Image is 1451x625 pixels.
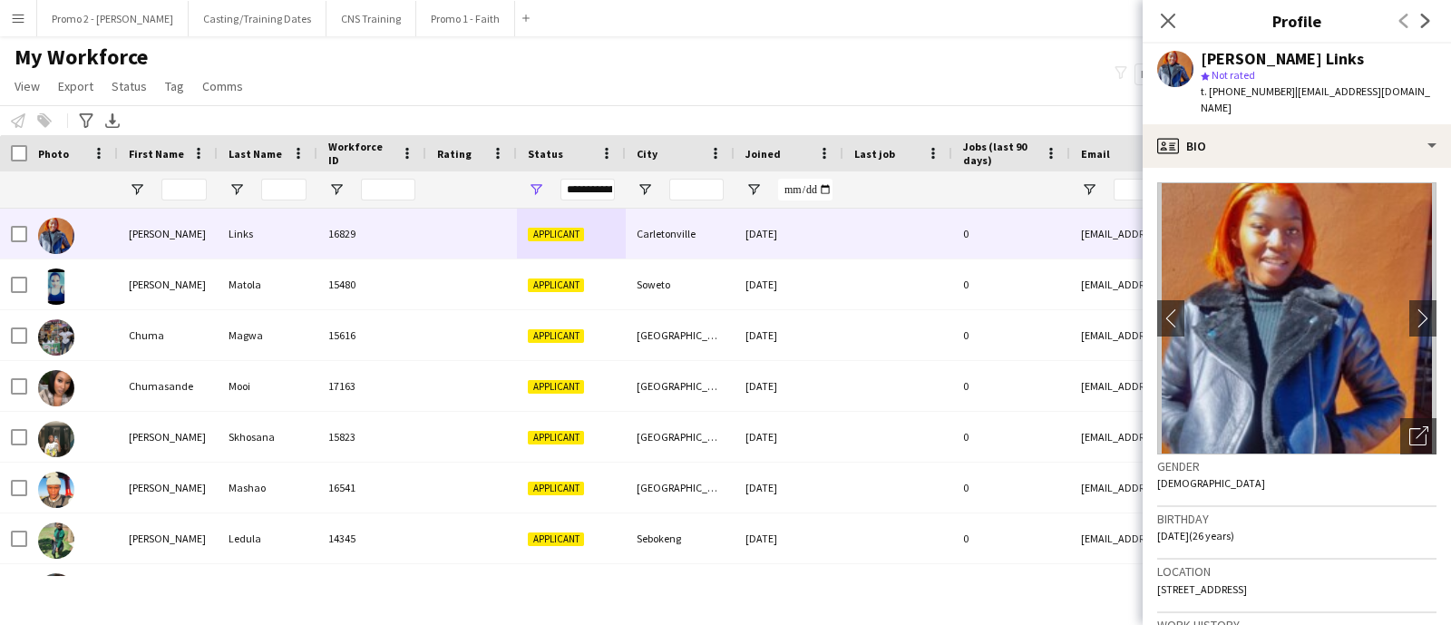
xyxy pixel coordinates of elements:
[218,412,317,462] div: Skhosana
[745,147,781,161] span: Joined
[528,278,584,292] span: Applicant
[317,513,426,563] div: 14345
[317,310,426,360] div: 15616
[735,259,843,309] div: [DATE]
[38,147,69,161] span: Photo
[669,179,724,200] input: City Filter Input
[1157,182,1436,454] img: Crew avatar or photo
[1070,564,1433,614] div: [EMAIL_ADDRESS][DOMAIN_NAME]
[735,463,843,513] div: [DATE]
[118,513,218,563] div: [PERSON_NAME]
[229,147,282,161] span: Last Name
[626,463,735,513] div: [GEOGRAPHIC_DATA]
[361,179,415,200] input: Workforce ID Filter Input
[158,74,191,98] a: Tag
[528,181,544,198] button: Open Filter Menu
[1157,582,1247,596] span: [STREET_ADDRESS]
[735,209,843,259] div: [DATE]
[218,259,317,309] div: Matola
[15,44,148,71] span: My Workforce
[952,412,1070,462] div: 0
[854,147,895,161] span: Last job
[637,181,653,198] button: Open Filter Menu
[528,431,584,444] span: Applicant
[58,78,93,94] span: Export
[735,361,843,411] div: [DATE]
[1201,51,1364,67] div: [PERSON_NAME] Links
[735,564,843,614] div: [DATE]
[735,310,843,360] div: [DATE]
[38,573,74,610] img: Danielle Mentor
[416,1,515,36] button: Promo 1 - Faith
[745,181,762,198] button: Open Filter Menu
[317,259,426,309] div: 15480
[218,310,317,360] div: Magwa
[626,259,735,309] div: Soweto
[1201,84,1430,114] span: | [EMAIL_ADDRESS][DOMAIN_NAME]
[112,78,147,94] span: Status
[189,1,326,36] button: Casting/Training Dates
[229,181,245,198] button: Open Filter Menu
[118,361,218,411] div: Chumasande
[118,463,218,513] div: [PERSON_NAME]
[129,147,184,161] span: First Name
[118,412,218,462] div: [PERSON_NAME]
[1143,9,1451,33] h3: Profile
[1400,418,1436,454] div: Open photos pop-in
[1070,412,1433,462] div: [EMAIL_ADDRESS][DOMAIN_NAME]
[218,209,317,259] div: Links
[1157,529,1234,542] span: [DATE] (26 years)
[735,513,843,563] div: [DATE]
[528,147,563,161] span: Status
[626,564,735,614] div: Mmabatho
[1070,361,1433,411] div: [EMAIL_ADDRESS][DOMAIN_NAME]
[1157,563,1436,580] h3: Location
[326,1,416,36] button: CNS Training
[1081,147,1110,161] span: Email
[317,412,426,462] div: 15823
[778,179,833,200] input: Joined Filter Input
[952,463,1070,513] div: 0
[38,472,74,508] img: Claude Mashao
[626,310,735,360] div: [GEOGRAPHIC_DATA]
[952,564,1070,614] div: 0
[952,513,1070,563] div: 0
[38,269,74,305] img: Christina Matola
[528,228,584,241] span: Applicant
[218,463,317,513] div: Mashao
[38,370,74,406] img: Chumasande Mooi
[963,140,1037,167] span: Jobs (last 90 days)
[952,361,1070,411] div: 0
[38,319,74,356] img: Chuma Magwa
[328,181,345,198] button: Open Filter Menu
[75,110,97,132] app-action-btn: Advanced filters
[38,218,74,254] img: Christina Kefiloe Links
[261,179,307,200] input: Last Name Filter Input
[437,147,472,161] span: Rating
[118,310,218,360] div: Chuma
[626,209,735,259] div: Carletonville
[952,209,1070,259] div: 0
[195,74,250,98] a: Comms
[7,74,47,98] a: View
[38,522,74,559] img: Constance Dieketseng Ledula
[51,74,101,98] a: Export
[528,532,584,546] span: Applicant
[118,564,218,614] div: [PERSON_NAME]
[218,564,317,614] div: Mentor
[528,380,584,394] span: Applicant
[1070,259,1433,309] div: [EMAIL_ADDRESS][DOMAIN_NAME]
[317,209,426,259] div: 16829
[735,412,843,462] div: [DATE]
[161,179,207,200] input: First Name Filter Input
[1114,179,1422,200] input: Email Filter Input
[218,361,317,411] div: Mooi
[1070,310,1433,360] div: [EMAIL_ADDRESS][DOMAIN_NAME]
[528,482,584,495] span: Applicant
[38,421,74,457] img: Cindy Skhosana
[1081,181,1097,198] button: Open Filter Menu
[102,110,123,132] app-action-btn: Export XLSX
[118,259,218,309] div: [PERSON_NAME]
[118,209,218,259] div: [PERSON_NAME]
[218,513,317,563] div: Ledula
